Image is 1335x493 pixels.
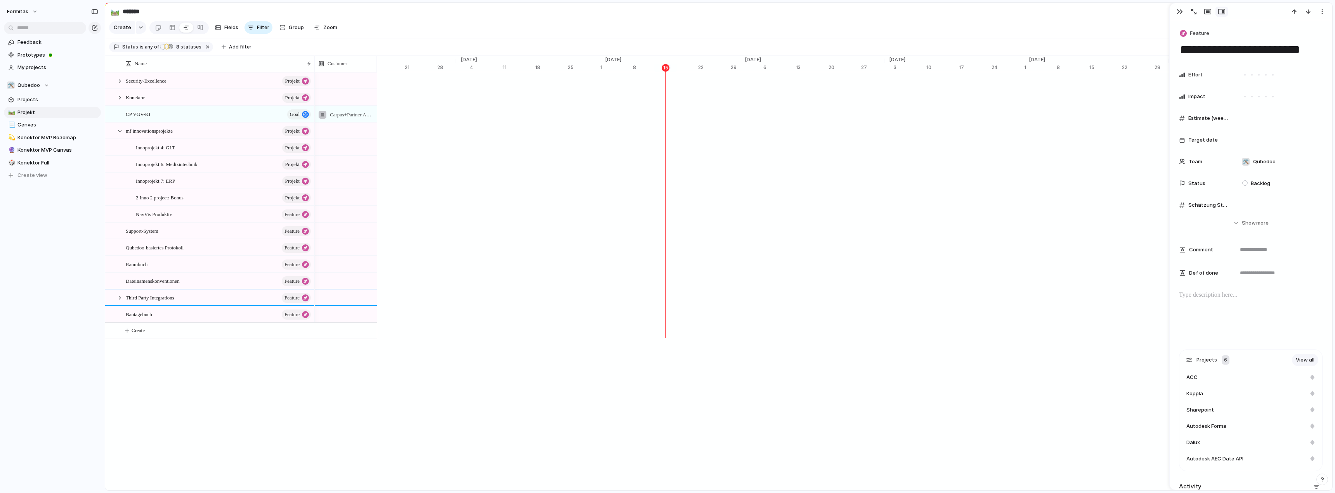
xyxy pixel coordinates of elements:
span: Qubedoo [1253,158,1276,166]
span: Feature [284,209,300,220]
button: Feature [282,293,311,303]
a: Prototypes [4,49,101,61]
span: statuses [174,43,201,50]
span: [DATE] [600,56,626,64]
span: Canvas [17,121,98,129]
button: 💫 [7,134,15,142]
span: Projekt [285,92,300,103]
span: Innoprojekt 6: Medizintechnik [136,159,198,168]
div: 🎲Konektor Full [4,157,101,169]
span: Feature [284,309,300,320]
button: Create view [4,170,101,181]
span: Impact [1188,93,1205,100]
span: Raumbuch [126,259,147,268]
button: Feature [282,276,311,286]
span: Autodesk Forma [1186,422,1226,430]
div: 10 [926,64,959,71]
span: Sharepoint [1186,406,1214,414]
div: 15 [662,64,669,72]
a: Feedback [4,36,101,48]
span: Konektor Full [17,159,98,167]
div: 🛠️ [7,81,15,89]
div: 💫 [8,133,14,142]
span: Projekt [285,159,300,170]
div: 21 [405,64,437,71]
button: Fields [212,21,241,34]
span: Schätzung Stunden [1188,201,1229,209]
span: Projects [17,96,98,104]
button: 📃 [7,121,15,129]
div: 14 [372,64,405,71]
div: 28 [437,64,456,71]
div: 18 [535,64,568,71]
span: ACC [1186,374,1198,381]
button: isany of [138,43,160,51]
span: Create [132,327,145,334]
button: Feature [282,209,311,220]
span: Formitas [7,8,28,16]
button: Projekt [282,193,311,203]
span: [DATE] [456,56,482,64]
button: 🛤️ [109,5,121,18]
div: 11 [503,64,535,71]
h2: Activity [1179,482,1201,491]
div: 🎲 [8,158,14,167]
button: Feature [282,310,311,320]
div: 29 [1155,64,1169,71]
div: 22 [698,64,731,71]
button: Projekt [282,126,311,136]
span: CP VGV-KI [126,109,150,118]
span: NavVis Produktiv [136,209,172,218]
button: 🔮 [7,146,15,154]
span: Team [1189,158,1202,166]
button: Add filter [217,42,256,52]
button: Projekt [282,143,311,153]
button: Showmore [1179,216,1323,230]
button: Filter [244,21,272,34]
span: Autodesk AEC Data API [1186,455,1243,463]
span: Projekt [285,192,300,203]
span: Feature [284,276,300,287]
span: [DATE] [740,56,766,64]
span: Projekt [17,109,98,116]
span: Target date [1188,136,1218,144]
a: Projects [4,94,101,106]
div: 4 [470,64,503,71]
span: mf innovationsprojekte [126,126,173,135]
div: 15 [1089,64,1122,71]
div: 13 [796,64,829,71]
div: 17 [959,64,992,71]
span: Prototypes [17,51,98,59]
button: goal [287,109,311,119]
button: 🛤️ [7,109,15,116]
span: Effort [1188,71,1203,79]
span: Koppla [1186,390,1203,398]
span: Projekt [285,126,300,137]
span: Innoprojekt 4: GLT [136,143,175,152]
span: Feature [284,292,300,303]
span: Projekt [285,142,300,153]
button: Feature [1178,28,1212,39]
div: 1 [600,64,633,71]
span: Zoom [323,24,337,31]
div: 🛤️ [111,6,119,17]
span: Feature [284,226,300,237]
span: Show [1242,219,1256,227]
button: 🎲 [7,159,15,167]
span: Status [1188,180,1205,187]
div: 27 [861,64,884,71]
span: any of [144,43,159,50]
button: Create [113,323,389,339]
div: 📃 [8,121,14,130]
span: Status [122,43,138,50]
span: Feedback [17,38,98,46]
div: 6 [1222,355,1229,365]
span: Carpus+Partner AG (archived) [330,112,390,118]
span: Qubedoo [17,81,40,89]
span: Fields [224,24,238,31]
span: [DATE] [1169,56,1194,64]
span: [DATE] [1024,56,1050,64]
div: 15 [666,64,698,71]
a: 🔮Konektor MVP Canvas [4,144,101,156]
